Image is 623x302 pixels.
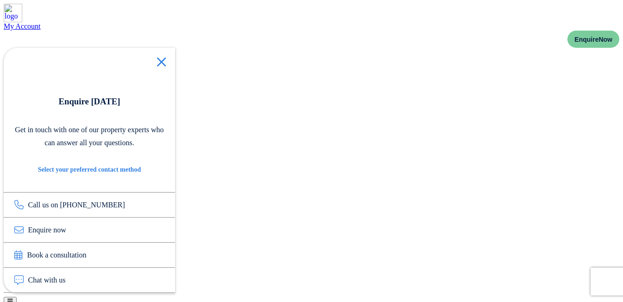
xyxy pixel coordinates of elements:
a: Book a consultation [14,251,165,260]
a: Call us on [PHONE_NUMBER] [14,200,165,210]
a: Enquire now [14,225,165,235]
h3: Enquire [DATE] [14,93,165,110]
p: Get in touch with one of our property experts who can answer all your questions. [14,119,165,154]
span: Now [598,36,612,43]
span: Enquire now [28,226,66,234]
a: Chat with us [14,276,165,285]
span: Book a consultation [27,251,87,259]
a: account [4,22,41,30]
span: Chat with us [28,276,66,284]
span: Call us on [PHONE_NUMBER] [28,201,125,209]
a: navigations [4,4,619,22]
img: logo [4,4,22,22]
button: EnquireNow [567,31,619,48]
p: Select your preferred contact method [14,161,165,178]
